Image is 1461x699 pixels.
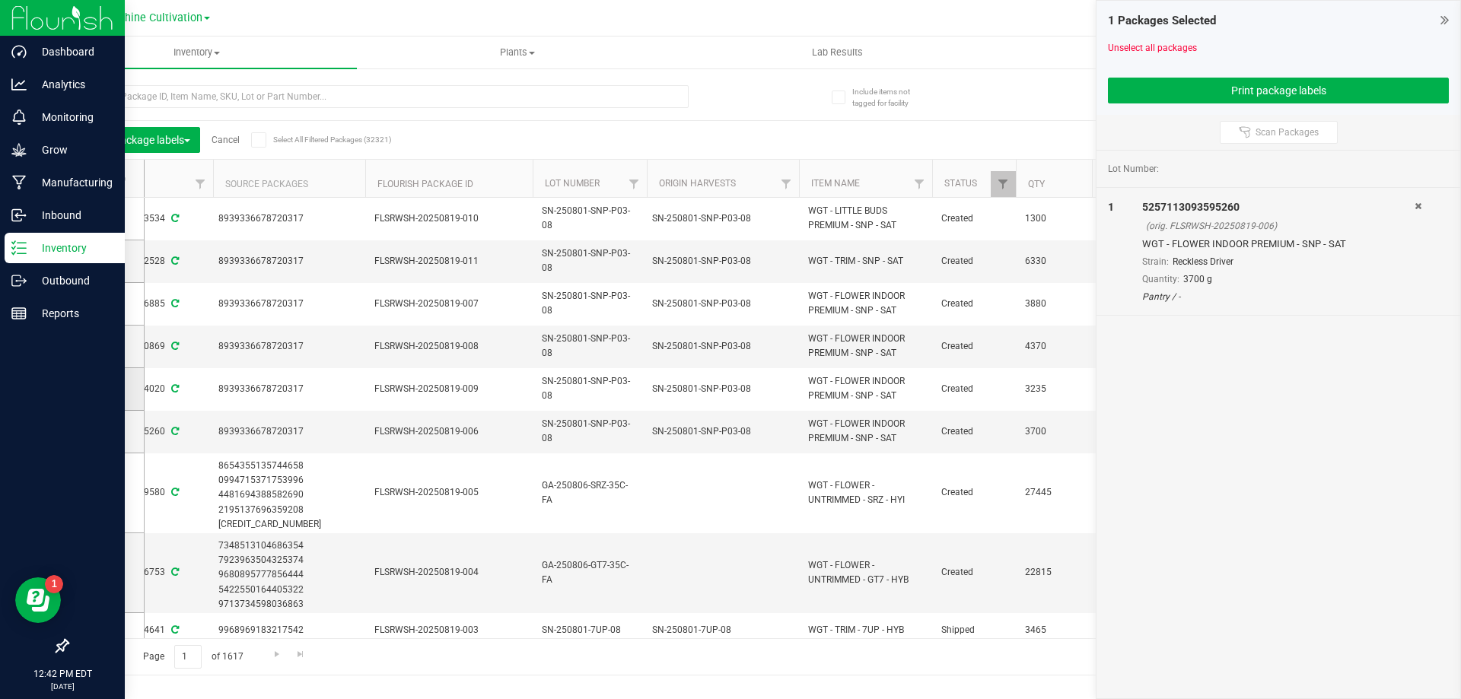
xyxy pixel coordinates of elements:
[1142,256,1169,267] span: Strain:
[944,178,977,189] a: Status
[652,254,794,268] div: SN-250801-SNP-P03-08
[11,240,27,256] inline-svg: Inventory
[1025,211,1083,226] span: 1300
[218,254,361,268] div: 8939336678720317
[542,204,638,233] span: SN-250801-SNP-P03-08
[169,426,179,437] span: Sync from Compliance System
[1108,78,1449,103] button: Print package labels
[941,623,1007,637] span: Shipped
[100,11,202,24] span: Sunshine Cultivation
[542,417,638,446] span: SN-250801-SNP-P03-08
[1142,290,1415,303] div: Pantry / -
[218,623,361,637] div: 9968969183217542
[1146,219,1415,233] div: (orig. FLSRWSH-20250819-006)
[218,424,361,439] div: 8939336678720317
[27,304,118,322] p: Reports
[27,43,118,61] p: Dashboard
[11,208,27,223] inline-svg: Inbound
[1142,237,1415,252] div: WGT - FLOWER INDOOR PREMIUM - SNP - SAT
[218,539,361,553] div: 7348513104686354
[652,339,794,354] div: SN-250801-SNP-P03-08
[212,135,240,145] a: Cancel
[218,339,361,354] div: 8939336678720317
[169,256,179,266] span: Sync from Compliance System
[169,624,179,635] span: Sync from Compliance System
[542,558,638,587] span: GA-250806-GT7-35C-FA
[941,297,1007,311] span: Created
[374,297,524,311] span: FLSRWSH-20250819-007
[290,645,312,666] a: Go to the last page
[652,623,794,637] div: SN-250801-7UP-08
[374,565,524,580] span: FLSRWSH-20250819-004
[808,374,923,403] span: WGT - FLOWER INDOOR PREMIUM - SNP - SAT
[218,488,361,502] div: 4481694388582690
[130,645,256,669] span: Page of 1617
[218,211,361,226] div: 8939336678720317
[27,239,118,257] p: Inventory
[11,44,27,59] inline-svg: Dashboard
[89,134,190,146] span: Print package labels
[27,75,118,94] p: Analytics
[377,179,473,189] a: Flourish Package ID
[188,171,213,197] a: Filter
[542,478,638,507] span: GA-250806-SRZ-35C-FA
[991,171,1016,197] a: Filter
[941,211,1007,226] span: Created
[169,341,179,351] span: Sync from Compliance System
[266,645,288,666] a: Go to the next page
[27,141,118,159] p: Grow
[677,37,998,68] a: Lab Results
[791,46,883,59] span: Lab Results
[907,171,932,197] a: Filter
[273,135,349,144] span: Select All Filtered Packages (32321)
[11,306,27,321] inline-svg: Reports
[1142,199,1415,215] div: 5257113093595260
[999,46,1318,59] span: Audit
[15,577,61,623] iframe: Resource center
[1025,565,1083,580] span: 22815
[357,37,677,68] a: Plants
[1220,121,1338,144] button: Scan Packages
[545,178,600,189] a: Lot Number
[169,567,179,577] span: Sync from Compliance System
[169,213,179,224] span: Sync from Compliance System
[542,374,638,403] span: SN-250801-SNP-P03-08
[218,503,361,517] div: 2195137696359208
[218,517,361,532] div: [CREDIT_CARD_NUMBER]
[1183,274,1212,284] span: 3700 g
[374,623,524,637] span: FLSRWSH-20250819-003
[941,424,1007,439] span: Created
[1142,274,1179,284] span: Quantity:
[218,473,361,488] div: 0994715371753996
[808,254,923,268] span: WGT - TRIM - SNP - SAT
[1025,623,1083,637] span: 3465
[1025,297,1083,311] span: 3880
[45,575,63,593] iframe: Resource center unread badge
[174,645,202,669] input: 1
[542,332,638,361] span: SN-250801-SNP-P03-08
[218,382,361,396] div: 8939336678720317
[218,583,361,597] div: 5422550164405322
[67,85,689,108] input: Search Package ID, Item Name, SKU, Lot or Part Number...
[374,339,524,354] span: FLSRWSH-20250819-008
[213,160,365,198] th: Source Packages
[941,382,1007,396] span: Created
[1173,256,1233,267] span: Reckless Driver
[169,298,179,309] span: Sync from Compliance System
[37,46,357,59] span: Inventory
[27,206,118,224] p: Inbound
[11,175,27,190] inline-svg: Manufacturing
[808,289,923,318] span: WGT - FLOWER INDOOR PREMIUM - SNP - SAT
[1025,424,1083,439] span: 3700
[808,204,923,233] span: WGT - LITTLE BUDS PREMIUM - SNP - SAT
[358,46,676,59] span: Plants
[1025,382,1083,396] span: 3235
[1108,162,1159,176] span: Lot Number:
[652,297,794,311] div: SN-250801-SNP-P03-08
[1028,179,1045,189] a: Qty
[218,567,361,582] div: 9680895777856444
[169,487,179,497] span: Sync from Compliance System
[941,254,1007,268] span: Created
[998,37,1319,68] a: Audit
[659,178,736,189] a: Origin Harvests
